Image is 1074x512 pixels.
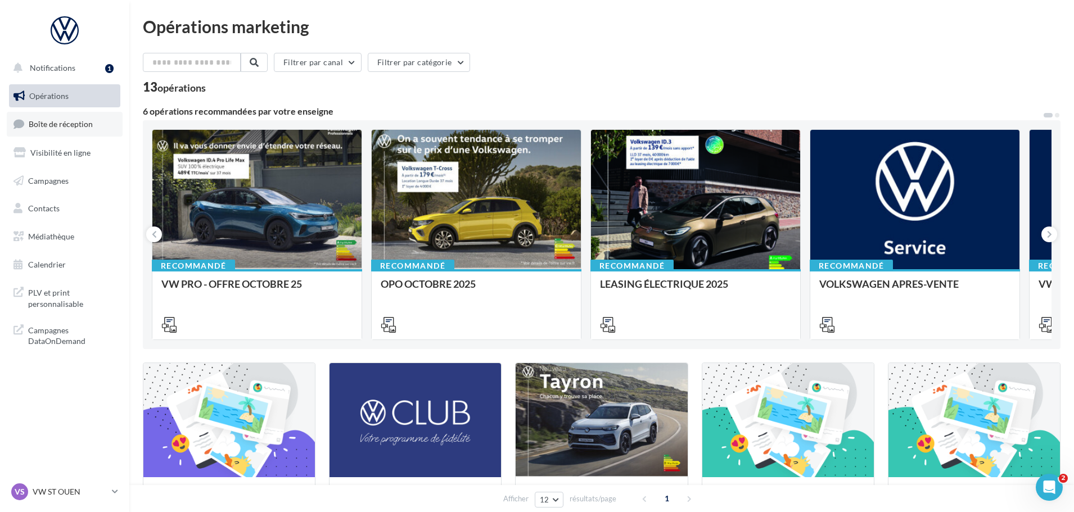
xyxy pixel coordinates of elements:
div: 6 opérations recommandées par votre enseigne [143,107,1043,116]
span: Boîte de réception [29,119,93,129]
a: Boîte de réception [7,112,123,136]
span: VS [15,486,25,497]
a: VS VW ST OUEN [9,481,120,502]
div: OPO OCTOBRE 2025 [381,278,572,301]
span: Campagnes [28,175,69,185]
a: Campagnes [7,169,123,193]
a: Contacts [7,197,123,220]
span: Visibilité en ligne [30,148,91,157]
div: Recommandé [371,260,454,272]
div: VOLKSWAGEN APRES-VENTE [819,278,1010,301]
span: Médiathèque [28,232,74,241]
div: opérations [157,83,206,93]
div: Recommandé [152,260,235,272]
span: 12 [540,495,549,504]
span: résultats/page [570,493,616,504]
div: 13 [143,81,206,93]
a: Opérations [7,84,123,108]
span: Opérations [29,91,69,101]
div: Recommandé [590,260,674,272]
a: Calendrier [7,253,123,277]
p: VW ST OUEN [33,486,107,497]
span: Contacts [28,203,60,213]
a: Visibilité en ligne [7,141,123,165]
span: Calendrier [28,260,66,269]
span: 1 [658,490,676,508]
button: 12 [535,492,563,508]
span: Campagnes DataOnDemand [28,323,116,347]
iframe: Intercom live chat [1036,474,1063,501]
span: Notifications [30,63,75,73]
button: Notifications 1 [7,56,118,80]
div: 1 [105,64,114,73]
div: Recommandé [810,260,893,272]
button: Filtrer par catégorie [368,53,470,72]
button: Filtrer par canal [274,53,362,72]
div: VW PRO - OFFRE OCTOBRE 25 [161,278,353,301]
span: 2 [1059,474,1068,483]
div: LEASING ÉLECTRIQUE 2025 [600,278,791,301]
span: Afficher [503,493,529,504]
div: Opérations marketing [143,18,1061,35]
a: Médiathèque [7,225,123,248]
a: PLV et print personnalisable [7,280,123,314]
span: PLV et print personnalisable [28,285,116,309]
a: Campagnes DataOnDemand [7,318,123,351]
